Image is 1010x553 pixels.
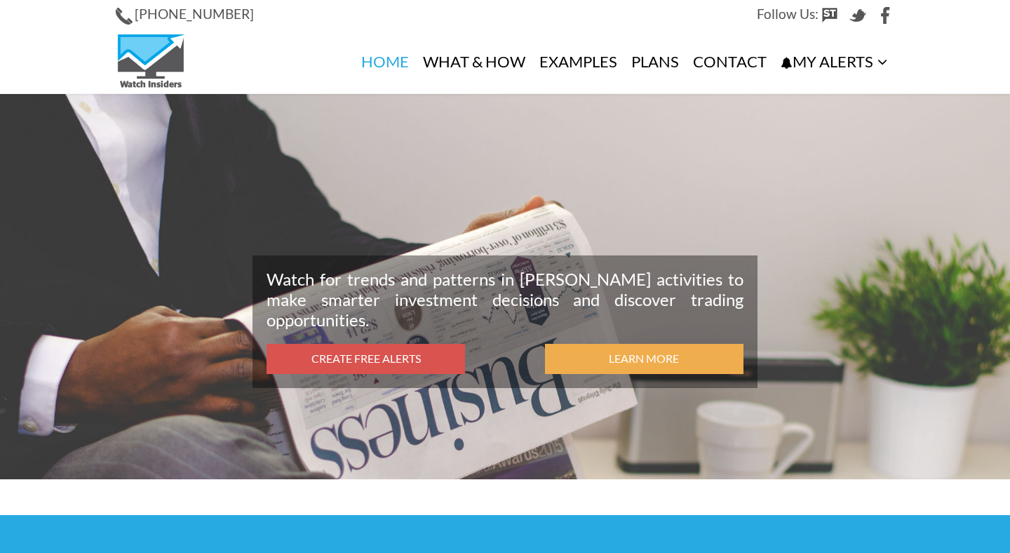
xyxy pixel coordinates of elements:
img: StockTwits [821,7,838,24]
img: Phone [116,8,133,25]
a: What & How [416,30,532,93]
span: [PHONE_NUMBER] [135,6,254,22]
a: Examples [532,30,624,93]
span: Follow Us: [757,6,819,22]
a: Create Free Alerts [267,344,465,374]
a: My Alerts [774,30,894,94]
a: Plans [624,30,686,93]
a: Contact [686,30,774,93]
img: Facebook [877,7,894,24]
img: Twitter [849,7,866,24]
p: Watch for trends and patterns in [PERSON_NAME] activities to make smarter investment decisions an... [267,269,743,330]
a: Learn More [545,344,743,374]
a: Home [354,30,416,93]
